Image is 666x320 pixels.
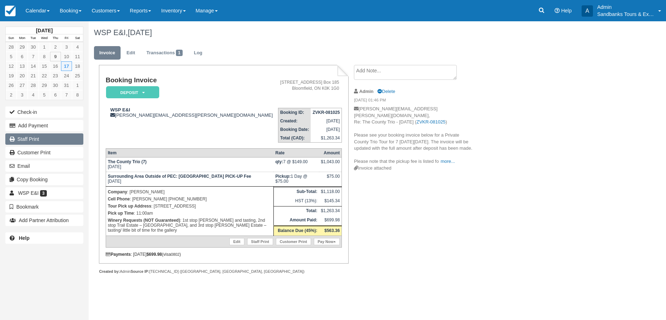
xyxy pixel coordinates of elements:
a: 19 [6,71,17,81]
p: : [PERSON_NAME] [PHONE_NUMBER] [108,195,272,203]
a: 1 [39,42,50,52]
th: Booking Date: [278,125,311,134]
div: A [582,5,593,17]
a: 21 [28,71,39,81]
a: 6 [50,90,61,100]
th: Amount [319,149,342,158]
strong: The County Trio (7) [108,159,146,164]
a: 30 [50,81,61,90]
strong: Surrounding Area Outside of PEC: [GEOGRAPHIC_DATA] PICK-UP Fee [108,174,251,179]
th: Total (CAD): [278,134,311,143]
a: 10 [61,52,72,61]
th: Total: [273,206,319,216]
td: [DATE] [106,158,273,172]
a: ZVKR-081025 [416,119,445,125]
span: 3 [40,190,47,197]
em: Deposit [106,86,159,99]
p: : [STREET_ADDRESS] [108,203,272,210]
strong: [DATE] [36,28,52,33]
button: Check-in [5,106,83,118]
a: 3 [61,42,72,52]
a: Invoice [94,46,121,60]
p: [PERSON_NAME][EMAIL_ADDRESS][PERSON_NAME][DOMAIN_NAME], Re: The County Trio - [DATE] ( ) Please s... [354,106,473,165]
a: 7 [28,52,39,61]
a: 24 [61,71,72,81]
small: 0802 [171,252,179,256]
th: Item [106,149,273,158]
td: [DATE] [311,125,342,134]
td: [DATE] [106,172,273,187]
th: Sat [72,34,83,42]
a: 14 [28,61,39,71]
th: Sun [6,34,17,42]
a: 25 [72,71,83,81]
a: 29 [39,81,50,90]
a: more... [440,159,455,164]
strong: Payments [106,252,131,257]
a: 7 [61,90,72,100]
a: Staff Print [247,238,273,245]
a: 11 [72,52,83,61]
th: Amount Paid: [273,216,319,226]
a: 20 [17,71,28,81]
td: HST (13%): [273,197,319,206]
strong: Pick up Time [108,211,134,216]
strong: Cell Phone [108,197,130,202]
th: Mon [17,34,28,42]
th: Sub-Total: [273,187,319,197]
address: [STREET_ADDRESS] Box 185 Bloomfield, ON K0K 1G0 [279,79,339,92]
a: 23 [50,71,61,81]
button: Add Payment [5,120,83,131]
b: Help [19,235,29,241]
a: 28 [28,81,39,90]
h1: Booking Invoice [106,77,276,84]
th: Thu [50,34,61,42]
a: 18 [72,61,83,71]
strong: Created by: [99,269,120,274]
button: Bookmark [5,201,83,213]
a: 8 [39,52,50,61]
a: 31 [61,81,72,90]
td: $145.34 [319,197,342,206]
a: 17 [61,61,72,71]
a: Edit [229,238,244,245]
a: 13 [17,61,28,71]
strong: Admin [359,89,373,94]
a: 8 [72,90,83,100]
a: 5 [39,90,50,100]
button: Email [5,160,83,172]
td: $1,263.34 [319,206,342,216]
strong: Winery Requests (NOT Guaranteed) [108,218,180,223]
th: Fri [61,34,72,42]
a: 22 [39,71,50,81]
i: Help [555,8,560,13]
a: 30 [28,42,39,52]
p: Admin [597,4,654,11]
td: [DATE] [311,117,342,125]
strong: Company [108,189,127,194]
p: : 1st stop [PERSON_NAME] and tasting, 2nd stop Trail Estate – [GEOGRAPHIC_DATA], and 3rd stop [PE... [108,217,272,234]
strong: Pickup [275,174,290,179]
a: Delete [377,89,395,94]
th: Booking ID: [278,108,311,117]
a: 15 [39,61,50,71]
span: Help [561,8,572,13]
a: 26 [6,81,17,90]
td: $1,118.00 [319,187,342,197]
a: 12 [6,61,17,71]
span: 1 [176,50,183,56]
a: Edit [121,46,140,60]
a: 28 [6,42,17,52]
a: Customer Print [5,147,83,158]
strong: ZVKR-081025 [312,110,340,115]
td: 7 @ $149.00 [273,158,319,172]
div: : [DATE] (visa ) [106,252,342,257]
strong: $563.36 [324,228,340,233]
th: Wed [39,34,50,42]
a: 9 [50,52,61,61]
a: WSP E&I 3 [5,187,83,199]
a: Customer Print [276,238,311,245]
a: 6 [17,52,28,61]
a: Deposit [106,86,157,99]
em: [DATE] 01:46 PM [354,97,473,105]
